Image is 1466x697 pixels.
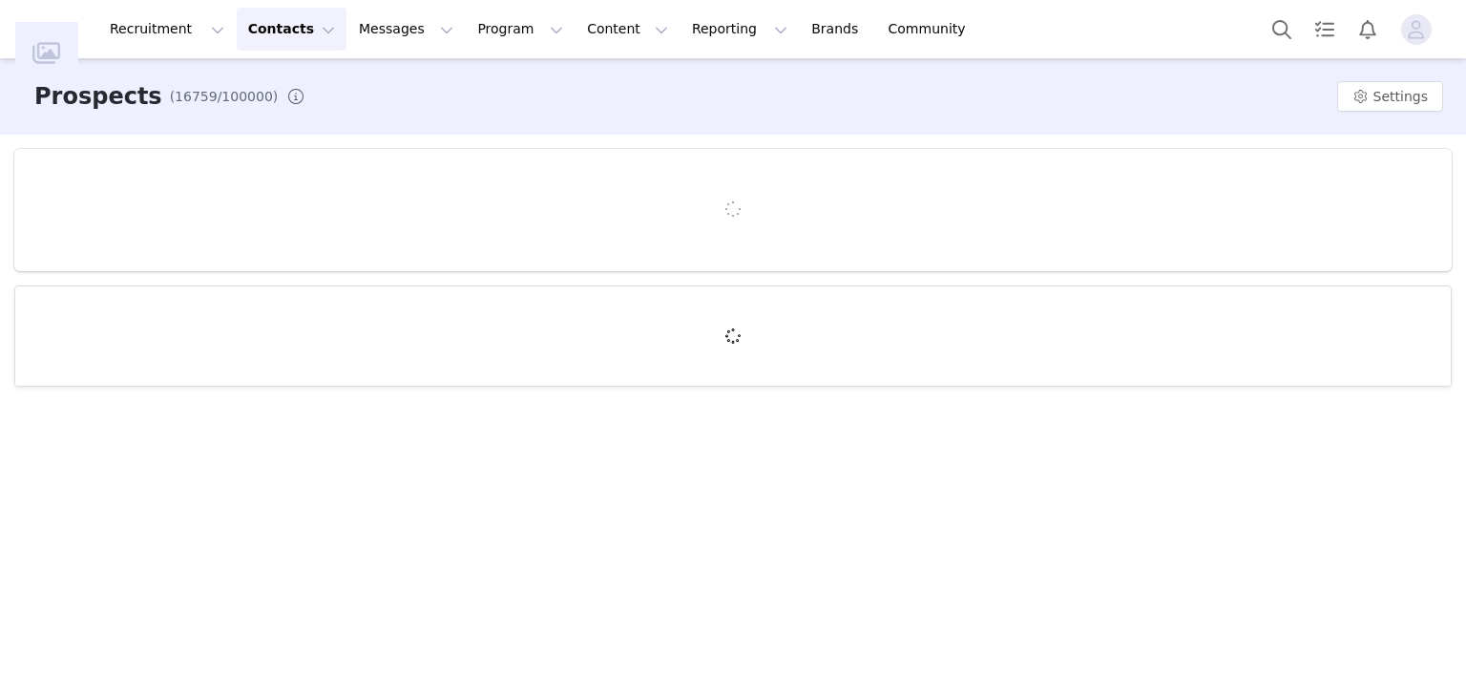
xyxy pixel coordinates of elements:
button: Profile [1390,14,1451,45]
button: Search [1261,8,1303,51]
a: Brands [800,8,875,51]
button: Content [576,8,680,51]
button: Recruitment [98,8,236,51]
button: Notifications [1347,8,1389,51]
a: Community [877,8,986,51]
button: Messages [347,8,465,51]
button: Program [466,8,575,51]
button: Settings [1337,81,1443,112]
a: Tasks [1304,8,1346,51]
button: Contacts [237,8,346,51]
span: (16759/100000) [170,87,279,107]
h3: Prospects [34,79,162,114]
div: avatar [1407,14,1425,45]
button: Reporting [681,8,799,51]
